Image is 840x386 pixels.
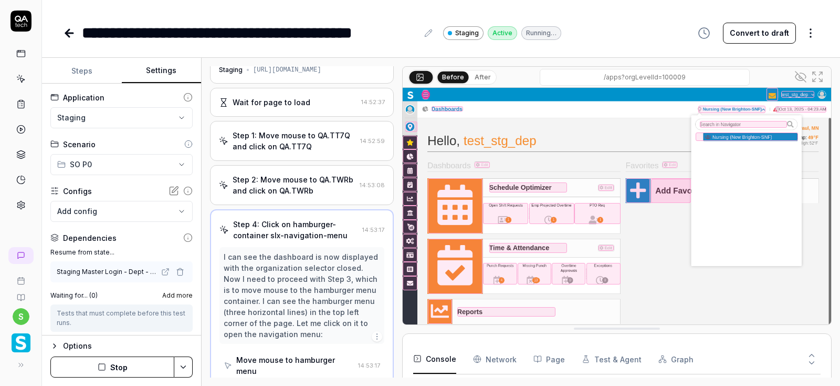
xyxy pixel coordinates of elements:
[50,340,193,352] button: Options
[12,333,30,352] img: Smartlinx Logo
[488,26,517,40] div: Active
[533,344,565,374] button: Page
[70,159,92,170] span: SO P0
[159,266,172,278] a: Open test in new page
[443,26,484,40] a: Staging
[233,130,356,152] div: Step 1: Move mouse to QA.TT7Q and click on QA.TT7Q
[4,285,37,302] a: Documentation
[403,88,831,356] img: Screenshot
[4,268,37,285] a: Book a call with us
[57,267,159,277] div: Staging Master Login - Dept - BHS
[219,350,384,381] button: Move mouse to hamburger menu14:53:17
[63,340,193,352] div: Options
[63,232,117,243] div: Dependencies
[582,344,642,374] button: Test & Agent
[174,266,186,278] button: Remove dependency
[50,107,193,128] button: Staging
[233,219,358,241] div: Step 4: Click on hamburger-container slx-navigation-menu
[50,357,174,378] button: Stop
[63,139,96,150] div: Scenario
[438,71,469,83] button: Before
[50,291,98,300] label: Waiting for... ( 0 )
[13,308,29,325] button: s
[8,247,34,264] a: New conversation
[473,344,517,374] button: Network
[723,23,796,44] button: Convert to draft
[233,174,355,196] div: Step 2: Move mouse to QA.TWRb and click on QA.TWRb
[233,97,310,108] div: Wait for page to load
[236,354,354,377] div: Move mouse to hamburger menu
[4,325,37,354] button: Smartlinx Logo
[122,58,202,84] button: Settings
[361,98,385,106] time: 14:52:37
[691,23,717,44] button: View version history
[253,65,321,75] div: [URL][DOMAIN_NAME]
[792,68,809,85] button: Show all interative elements
[63,92,104,103] div: Application
[360,181,385,189] time: 14:53:08
[358,362,380,369] time: 14:53:17
[63,186,92,197] div: Configs
[57,112,86,123] span: Staging
[162,291,193,300] span: Add more
[809,68,826,85] button: Open in full screen
[57,309,186,328] div: Tests that must complete before this test runs.
[521,26,561,40] div: Running…
[413,344,456,374] button: Console
[658,344,694,374] button: Graph
[50,248,193,257] label: Resume from state...
[470,72,495,83] button: After
[362,226,384,233] time: 14:53:17
[455,28,479,38] span: Staging
[224,251,380,340] div: I can see the dashboard is now displayed with the organization selector closed. Now I need to pro...
[50,154,193,175] button: SO P0
[360,137,385,145] time: 14:52:59
[42,58,122,84] button: Steps
[219,65,243,75] div: Staging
